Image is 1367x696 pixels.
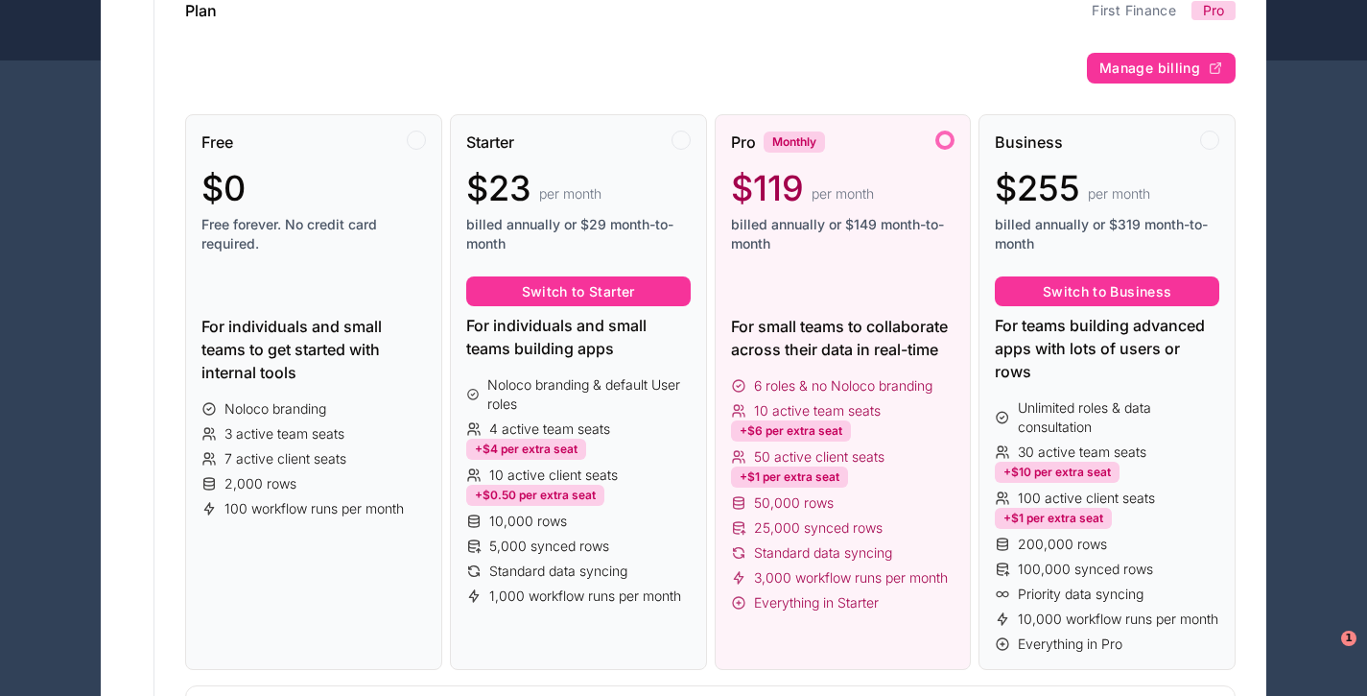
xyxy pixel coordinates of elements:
[224,499,404,518] span: 100 workflow runs per month
[1088,184,1150,204] span: per month
[1099,60,1200,77] span: Manage billing
[754,447,884,467] span: 50 active client seats
[466,169,531,207] span: $23
[466,276,691,307] button: Switch to Starter
[995,215,1219,253] span: billed annually or $319 month-to-month
[995,314,1219,383] div: For teams building advanced apps with lots of users or rows
[1092,2,1176,18] a: First Finance
[1018,585,1143,604] span: Priority data syncing
[201,131,233,154] span: Free
[731,467,848,488] div: +$1 per extra seat
[489,466,618,485] span: 10 active client seats
[995,462,1120,483] div: +$10 per extra seat
[731,169,804,207] span: $119
[1018,443,1146,462] span: 30 active team seats
[466,314,691,360] div: For individuals and small teams building apps
[466,215,691,253] span: billed annually or $29 month-to-month
[1341,631,1356,646] span: 1
[812,184,874,204] span: per month
[995,169,1080,207] span: $255
[1018,535,1107,554] span: 200,000 rows
[754,568,948,588] span: 3,000 workflow runs per month
[224,474,296,493] span: 2,000 rows
[489,512,567,531] span: 10,000 rows
[1018,398,1219,437] span: Unlimited roles & data consultation
[754,401,881,420] span: 10 active team seats
[754,376,932,396] span: 6 roles & no Noloco branding
[754,518,883,538] span: 25,000 synced rows
[1302,631,1348,677] iframe: Intercom live chat
[995,276,1219,307] button: Switch to Business
[1087,53,1236,84] button: Manage billing
[466,131,514,154] span: Starter
[731,420,851,442] div: +$6 per extra seat
[224,424,344,444] span: 3 active team seats
[489,537,609,556] span: 5,000 synced rows
[1203,1,1224,20] span: Pro
[1018,610,1218,629] span: 10,000 workflow runs per month
[489,562,627,581] span: Standard data syncing
[754,543,892,563] span: Standard data syncing
[466,485,604,506] div: +$0.50 per extra seat
[489,420,610,439] span: 4 active team seats
[754,593,879,612] span: Everything in Starter
[201,215,426,253] span: Free forever. No credit card required.
[754,493,834,513] span: 50,000 rows
[466,439,586,460] div: +$4 per extra seat
[731,315,955,361] div: For small teams to collaborate across their data in real-time
[731,131,756,154] span: Pro
[1018,635,1122,654] span: Everything in Pro
[731,215,955,253] span: billed annually or $149 month-to-month
[201,315,426,384] div: For individuals and small teams to get started with internal tools
[224,449,346,468] span: 7 active client seats
[1018,560,1153,579] span: 100,000 synced rows
[489,587,681,606] span: 1,000 workflow runs per month
[539,184,601,204] span: per month
[1018,489,1155,508] span: 100 active client seats
[487,375,690,414] span: Noloco branding & default User roles
[995,508,1112,529] div: +$1 per extra seat
[995,131,1063,154] span: Business
[224,399,326,419] span: Noloco branding
[764,132,825,153] div: Monthly
[201,169,246,207] span: $0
